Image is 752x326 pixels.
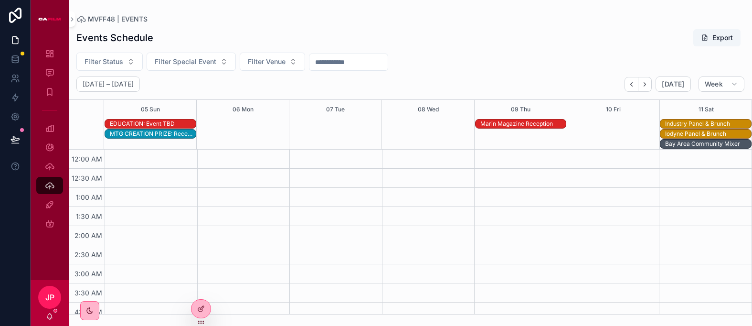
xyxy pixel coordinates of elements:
span: Filter Status [85,57,123,66]
span: 2:30 AM [72,250,105,259]
div: Bay Area Community Mixer [665,140,751,148]
span: MVFF48 | EVENTS [88,14,148,24]
div: Industry Panel & Brunch [665,120,751,128]
div: scrollable content [31,38,69,245]
div: Iodyne Panel & Brunch [665,130,751,138]
img: App logo [38,11,61,27]
button: Select Button [240,53,305,71]
span: 3:30 AM [72,289,105,297]
span: Week [705,80,723,88]
button: 10 Fri [606,100,621,119]
button: Export [693,29,741,46]
span: JP [45,292,54,303]
span: 1:00 AM [74,193,105,201]
span: 12:30 AM [69,174,105,182]
button: Select Button [76,53,143,71]
div: Marin Magazine Reception [480,120,566,128]
span: 1:30 AM [74,212,105,220]
span: 12:00 AM [69,155,105,163]
h2: [DATE] – [DATE] [83,79,134,89]
span: 2:00 AM [72,231,105,239]
div: Marin Magazine Reception [480,120,566,128]
button: 07 Tue [326,100,345,119]
button: [DATE] [656,76,690,92]
button: 05 Sun [141,100,160,119]
div: MTG CREATION PRIZE: Reception [110,130,196,138]
div: EDUCATION: Event TBD [110,120,196,128]
span: [DATE] [662,80,684,88]
span: Filter Venue [248,57,286,66]
div: Industry Panel & Brunch [665,120,751,128]
button: Next [638,77,652,92]
button: Select Button [147,53,236,71]
div: Bay Area Community Mixer [665,140,751,148]
div: MTG CREATION PRIZE: Reception [110,130,196,138]
button: 11 Sat [699,100,714,119]
span: 3:00 AM [72,270,105,278]
button: 09 Thu [511,100,530,119]
button: Week [699,76,744,92]
div: EDUCATION: Event TBD [110,120,196,128]
button: 06 Mon [233,100,254,119]
span: Filter Special Event [155,57,216,66]
span: 4:00 AM [72,308,105,316]
a: MVFF48 | EVENTS [76,14,148,24]
button: Back [625,77,638,92]
button: 08 Wed [418,100,439,119]
h1: Events Schedule [76,31,153,44]
div: Iodyne Panel & Brunch [665,130,751,138]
